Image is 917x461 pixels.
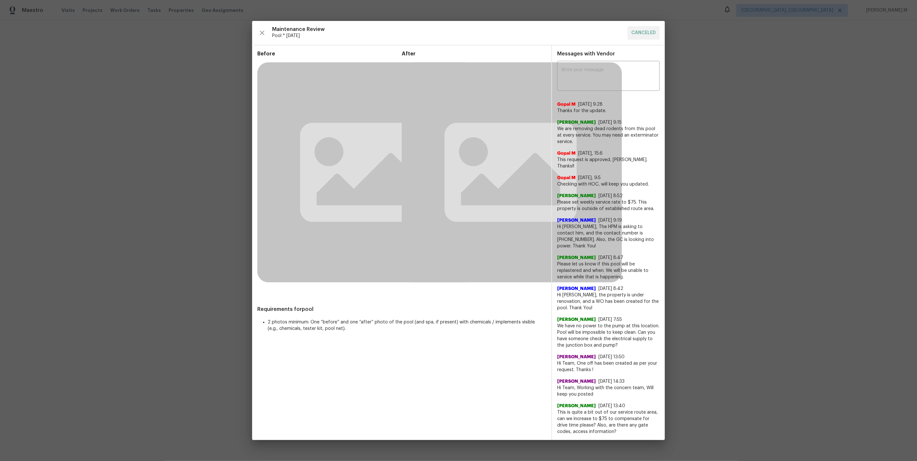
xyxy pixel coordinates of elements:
span: Checking with HOC, will keep you updated. [557,181,660,187]
span: [DATE] 14:33 [598,379,625,384]
span: Requirements for pool [257,306,546,312]
span: [PERSON_NAME] [557,285,596,292]
span: [DATE] 9:15 [598,120,622,125]
span: [DATE] 9:19 [598,218,622,223]
span: Gopal M [557,101,576,108]
span: [DATE] 13:50 [598,355,625,359]
span: We are removing dead rodents from this pool at every service. You may need an exterminator service. [557,126,660,145]
span: Hi Team, One off has been created as per your request. Thanks ! [557,360,660,373]
span: Messages with Vendor [557,51,615,56]
span: Hi [PERSON_NAME], The HPM is asking to contact him, and the contact number is [PHONE_NUMBER]. Als... [557,224,660,249]
span: Pool * [DATE] [272,33,622,39]
span: This request is approved, [PERSON_NAME]. Thanks!! [557,157,660,169]
span: [PERSON_NAME] [557,193,596,199]
span: Gopal M [557,175,576,181]
span: Thanks for the update. [557,108,660,114]
span: Please set weekly service rate to $75. This property is outside of established route area. [557,199,660,212]
span: After [402,51,546,57]
span: [DATE] 9:28 [578,102,603,107]
span: [DATE], 9:5 [578,176,601,180]
span: Maintenance Review [272,26,622,33]
span: [DATE], 15:6 [578,151,603,156]
span: This is quite a bit out of our service route area, can we increase to $75 to compensate for drive... [557,409,660,435]
span: [PERSON_NAME] [557,378,596,385]
span: [PERSON_NAME] [557,316,596,323]
span: [PERSON_NAME] [557,119,596,126]
span: Hi Team, Working with the concern team, Will keep you posted [557,385,660,398]
span: [PERSON_NAME] [557,255,596,261]
span: [DATE] 8:52 [598,194,623,198]
span: [PERSON_NAME] [557,354,596,360]
span: We have no power to the pump at this location. Pool will be impossible to keep clean. Can you hav... [557,323,660,349]
span: [DATE] 13:40 [598,404,625,408]
span: [DATE] 7:55 [598,317,622,322]
span: Hi [PERSON_NAME], the property is under renovation, and a WO has been created for the pool. Thank... [557,292,660,311]
span: [DATE] 8:47 [598,255,623,260]
li: 2 photos minimum: One “before” and one “after” photo of the pool (and spa, if present) with chemi... [268,319,546,332]
span: Before [257,51,402,57]
span: [PERSON_NAME] [557,403,596,409]
span: [DATE] 8:42 [598,286,623,291]
span: [PERSON_NAME] [557,217,596,224]
span: Please let us know if this pool will be replastered and when. We will be unable to service while ... [557,261,660,280]
span: Gopal M [557,150,576,157]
